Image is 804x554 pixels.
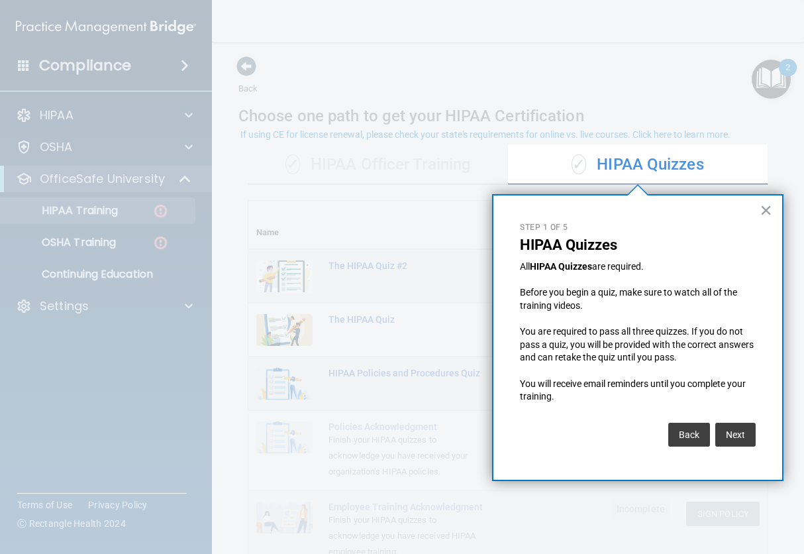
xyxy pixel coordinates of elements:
p: You are required to pass all three quizzes. If you do not pass a quiz, you will be provided with ... [520,325,756,364]
iframe: Drift Widget Chat Controller [575,460,788,513]
span: ✓ [572,154,586,174]
button: Back [668,423,710,447]
p: Before you begin a quiz, make sure to watch all of the training videos. [520,286,756,312]
p: Step 1 of 5 [520,222,756,233]
p: HIPAA Quizzes [520,237,756,254]
div: HIPAA Quizzes [508,145,768,185]
span: All [520,261,530,272]
button: Next [715,423,756,447]
p: You will receive email reminders until you complete your training. [520,378,756,404]
button: Close [760,199,772,221]
span: are required. [592,261,644,272]
strong: HIPAA Quizzes [530,261,592,272]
